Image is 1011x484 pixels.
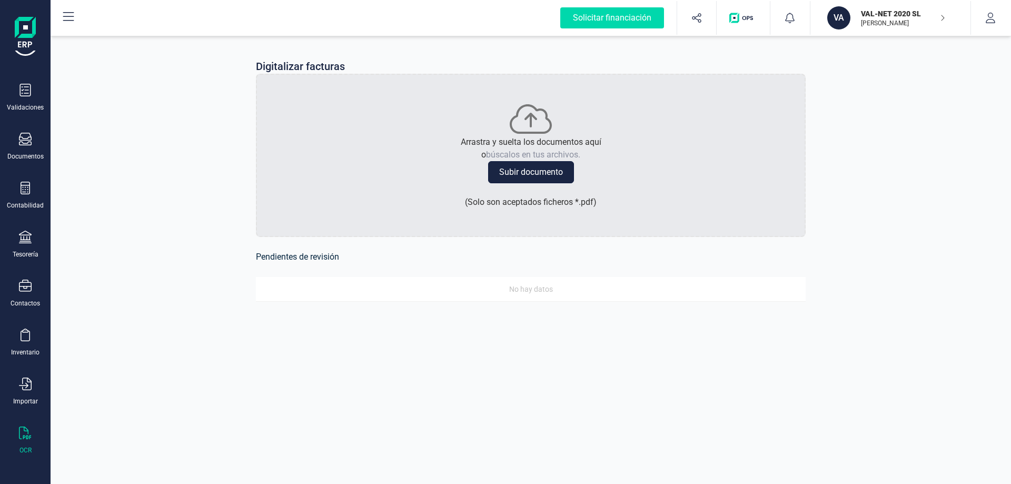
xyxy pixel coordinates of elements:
button: Subir documento [488,161,574,183]
p: VAL-NET 2020 SL [861,8,945,19]
img: Logo Finanedi [15,17,36,51]
div: Contactos [11,299,40,308]
div: Tesorería [13,250,38,259]
img: Logo de OPS [729,13,757,23]
div: Inventario [11,348,39,357]
p: Arrastra y suelta los documentos aquí o [461,136,601,161]
div: Importar [13,397,38,406]
p: [PERSON_NAME] [861,19,945,27]
div: Validaciones [7,103,44,112]
button: VAVAL-NET 2020 SL[PERSON_NAME] [823,1,958,35]
div: Contabilidad [7,201,44,210]
div: VA [827,6,850,29]
p: Digitalizar facturas [256,59,345,74]
div: No hay datos [260,283,801,295]
button: Solicitar financiación [548,1,677,35]
button: Logo de OPS [723,1,764,35]
span: búscalos en tus archivos. [486,150,580,160]
p: ( Solo son aceptados ficheros * .pdf ) [465,196,597,209]
div: OCR [19,446,32,455]
div: Arrastra y suelta los documentos aquíobúscalos en tus archivos.Subir documento(Solo son aceptados... [256,74,806,237]
div: Solicitar financiación [560,7,664,28]
h6: Pendientes de revisión [256,250,806,264]
div: Documentos [7,152,44,161]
